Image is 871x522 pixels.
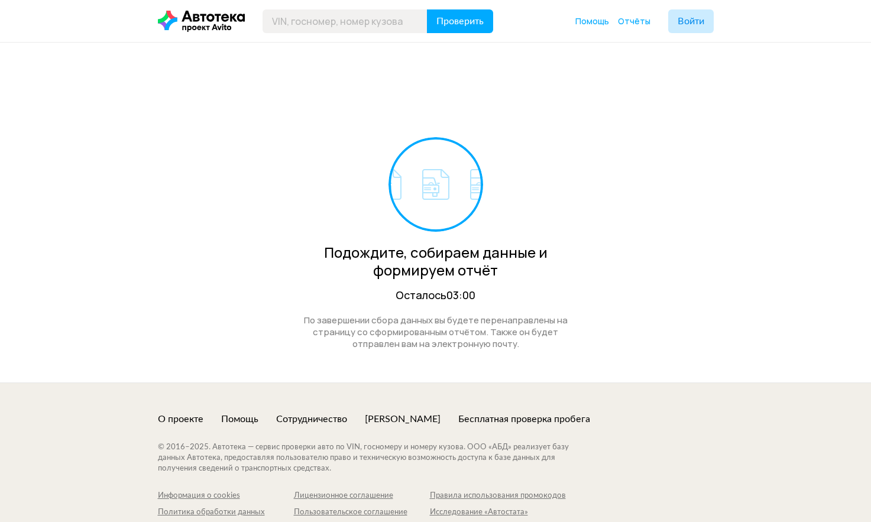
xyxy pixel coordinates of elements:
[158,442,592,474] div: © 2016– 2025 . Автотека — сервис проверки авто по VIN, госномеру и номеру кузова. ООО «АБД» реали...
[158,491,294,501] a: Информация о cookies
[618,15,650,27] a: Отчёты
[221,413,258,426] a: Помощь
[678,17,704,26] span: Войти
[158,507,294,518] a: Политика обработки данных
[294,491,430,501] a: Лицензионное соглашение
[458,413,590,426] a: Бесплатная проверка пробега
[365,413,441,426] a: [PERSON_NAME]
[427,9,493,33] button: Проверить
[294,507,430,518] a: Пользовательское соглашение
[291,288,581,303] div: Осталось 03:00
[436,17,484,26] span: Проверить
[263,9,428,33] input: VIN, госномер, номер кузова
[668,9,714,33] button: Войти
[430,507,566,518] a: Исследование «Автостата»
[291,244,581,279] div: Подождите, собираем данные и формируем отчёт
[158,413,203,426] a: О проекте
[575,15,609,27] a: Помощь
[430,491,566,501] a: Правила использования промокодов
[276,413,347,426] a: Сотрудничество
[291,315,581,350] div: По завершении сбора данных вы будете перенаправлены на страницу со сформированным отчётом. Также ...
